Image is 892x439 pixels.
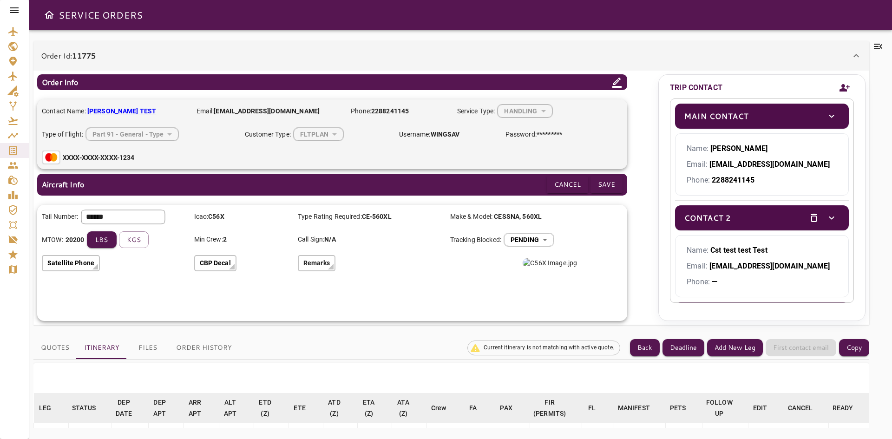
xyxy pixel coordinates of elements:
[324,236,335,243] b: N/A
[42,151,60,164] img: Mastercard
[709,262,830,270] b: [EMAIL_ADDRESS][DOMAIN_NAME]
[59,7,143,22] h6: SERVICE ORDERS
[33,71,869,325] div: Order Id:11775
[494,213,542,220] b: CESSNA , 560XL
[152,397,179,419] span: DEP APT
[187,397,215,419] span: ARR APT
[72,402,96,413] div: STATUS
[706,397,733,419] div: FOLLOW UP
[86,122,178,146] div: HANDLING
[115,397,144,419] span: DEP DATE
[684,212,731,223] p: Contact 2
[478,344,620,352] span: Current itinerary is not matching with active quote.
[47,258,94,268] p: Satellite Phone
[396,397,411,419] div: ATA (Z)
[712,277,717,286] b: —
[223,397,238,419] div: ALT APT
[87,231,117,249] button: lbs
[504,227,554,252] div: HANDLING
[127,337,169,359] button: Files
[687,245,837,256] p: Name:
[294,122,343,146] div: HANDLING
[675,205,849,230] div: Contact 2deletetoggle
[687,143,837,154] p: Name:
[33,337,77,359] button: Quotes
[431,402,459,413] span: Crew
[457,104,554,118] div: Service Type:
[42,231,187,249] div: MTOW:
[399,130,496,139] p: Username:
[42,77,79,88] p: Order Info
[590,176,623,193] button: Save
[753,402,780,413] span: EDIT
[33,337,239,359] div: basic tabs example
[500,402,524,413] span: PAX
[42,179,84,190] p: Aircraft Info
[77,337,127,359] button: Itinerary
[431,402,446,413] div: Crew
[588,402,596,413] div: FL
[630,339,660,356] button: Back
[618,402,662,413] span: MANIFEST
[788,402,825,413] span: CANCEL
[42,212,79,222] p: Tail Number:
[72,402,108,413] span: STATUS
[361,397,388,419] span: ETA (Z)
[670,82,722,93] p: TRIP CONTACT
[806,210,822,226] button: delete
[396,397,423,419] span: ATA (Z)
[833,402,853,413] div: READY
[687,159,837,170] p: Email:
[712,176,754,184] b: 2288241145
[824,108,840,124] button: toggle
[687,276,837,288] p: Phone:
[450,233,596,247] div: Tracking Blocked:
[303,258,330,268] p: Remarks
[298,212,443,222] p: Type Rating Required:
[194,235,291,244] p: Min Crew:
[450,212,547,222] p: Make & Model:
[833,402,866,413] span: READY
[547,176,588,193] button: Cancel
[371,107,409,115] b: 2288241145
[618,402,650,413] div: MANIFEST
[197,106,342,116] p: Email:
[687,175,837,186] p: Phone:
[469,402,489,413] span: FA
[115,397,132,419] div: DEP DATE
[687,261,837,272] p: Email:
[63,154,135,161] b: XXXX-XXXX-XXXX-1234
[42,106,187,116] p: Contact Name:
[152,397,167,419] div: DEP APT
[588,402,608,413] span: FL
[710,144,767,153] b: [PERSON_NAME]
[42,127,236,141] div: Type of Flight:
[200,258,231,268] p: CBP Decal
[39,402,51,413] div: LEG
[533,397,578,419] span: FIR (PERMITS)
[298,235,443,244] p: Call Sign:
[662,339,704,356] button: Deadline
[788,402,813,413] div: CANCEL
[498,98,552,123] div: HANDLING
[223,236,227,243] b: 2
[684,111,748,122] p: Main Contact
[533,397,566,419] div: FIR (PERMITS)
[675,104,849,129] div: Main Contacttoggle
[709,160,830,169] b: [EMAIL_ADDRESS][DOMAIN_NAME]
[208,213,224,220] b: C56X
[214,107,320,115] b: [EMAIL_ADDRESS][DOMAIN_NAME]
[431,131,460,138] b: WINGSAV
[169,337,239,359] button: Order History
[41,50,96,61] p: Order Id:
[500,402,512,413] div: PAX
[670,402,698,413] span: PETS
[257,397,273,419] div: ETD (Z)
[835,77,854,98] button: Add new contact
[675,302,849,327] div: Contact 3deletetoggle
[294,402,317,413] span: ETE
[706,397,745,419] span: FOLLOW UP
[753,402,767,413] div: EDIT
[245,127,390,141] div: Customer Type:
[294,402,305,413] div: ETE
